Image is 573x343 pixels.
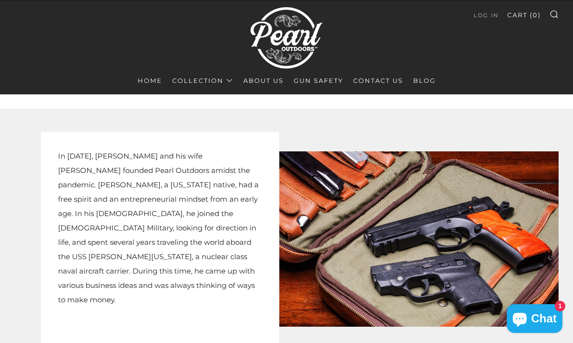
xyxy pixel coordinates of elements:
a: Cart (0) [507,7,541,23]
p: In [DATE], [PERSON_NAME] and his wife [PERSON_NAME] founded Pearl Outdoors amidst the pandemic. [... [58,149,262,307]
inbox-online-store-chat: Shopify online store chat [504,304,565,335]
a: Log in [474,8,499,23]
img: Pearl Outdoors | Second Amendment Concealed Carry [246,151,559,327]
a: Collection [172,73,233,88]
a: Gun Safety [294,73,343,88]
img: Pearl Outdoors | Luxury Leather Pistol Bags & Executive Range Bags [251,3,322,73]
a: Blog [413,73,436,88]
a: About Us [243,73,284,88]
a: Home [138,73,162,88]
a: Contact Us [353,73,403,88]
span: 0 [533,11,538,19]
